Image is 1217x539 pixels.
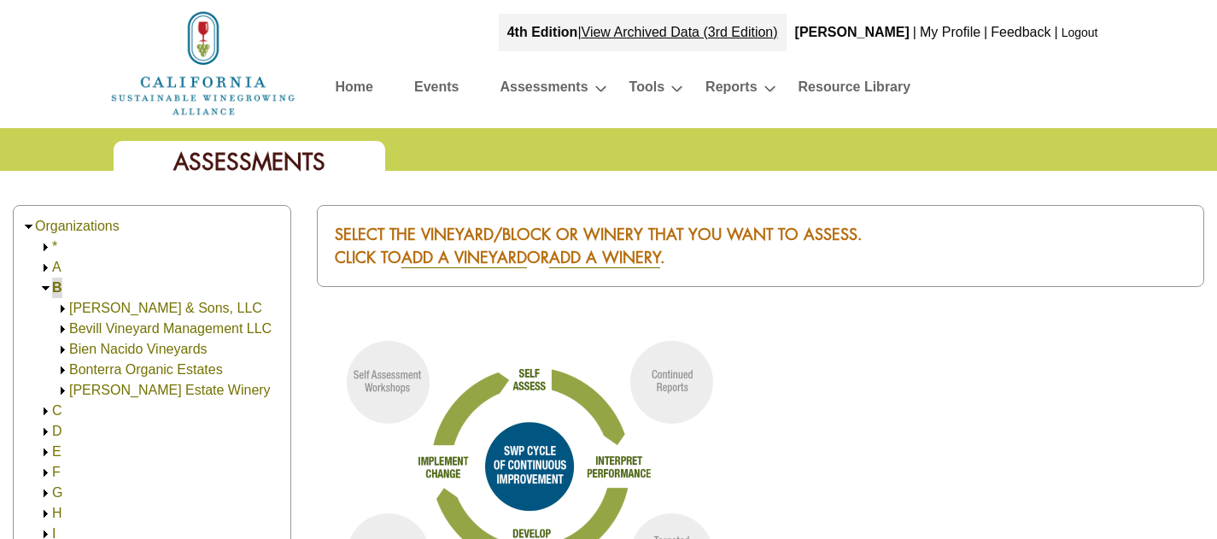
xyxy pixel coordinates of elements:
div: | [499,14,787,51]
img: logo_cswa2x.png [109,9,297,118]
img: Expand E [39,446,52,459]
a: Resource Library [799,75,911,105]
a: Events [414,75,459,105]
img: Expand Bevill Vineyard Management LLC [56,323,69,336]
a: H [52,506,62,520]
img: Expand Bartolucci & Sons, LLC [56,302,69,315]
a: Logout [1062,26,1098,39]
img: Expand Bonterra Organic Estates [56,364,69,377]
img: Expand C [39,405,52,418]
a: Assessments [500,75,588,105]
a: E [52,444,61,459]
img: Expand F [39,466,52,479]
span: Assessments [173,147,325,177]
div: | [982,14,989,51]
img: Expand A [39,261,52,274]
img: Expand * [39,241,52,254]
a: G [52,485,62,500]
a: ADD a WINERY [549,247,660,268]
img: Expand Brassfield Estate Winery [56,384,69,397]
div: | [911,14,918,51]
img: Collapse Organizations [22,220,35,233]
img: Expand D [39,425,52,438]
a: [PERSON_NAME] & Sons, LLC [69,301,262,315]
img: Expand G [39,487,52,500]
a: ADD a VINEYARD [401,247,527,268]
img: Collapse B [39,282,52,295]
a: Organizations [35,219,120,233]
a: Bonterra Organic Estates [69,362,223,377]
a: Bien Nacido Vineyards [69,342,208,356]
img: Expand Bien Nacido Vineyards [56,343,69,356]
a: A [52,260,61,274]
a: F [52,465,61,479]
a: B [52,280,62,295]
a: View Archived Data (3rd Edition) [582,25,778,39]
b: [PERSON_NAME] [795,25,910,39]
a: C [52,403,62,418]
div: | [1053,14,1060,51]
a: Tools [629,75,664,105]
a: Feedback [991,25,1050,39]
span: Select the Vineyard/Block or Winery that you want to assess. Click to or . [335,224,863,268]
a: Home [109,55,297,69]
a: D [52,424,62,438]
a: Home [336,75,373,105]
a: My Profile [920,25,980,39]
strong: 4th Edition [507,25,578,39]
a: Reports [705,75,757,105]
a: [PERSON_NAME] Estate Winery [69,383,271,397]
img: Expand H [39,507,52,520]
a: Bevill Vineyard Management LLC [69,321,272,336]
